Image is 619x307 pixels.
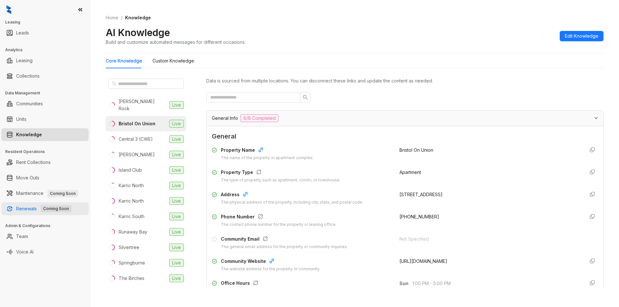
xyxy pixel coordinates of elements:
div: The general email address for the property or community inquiries. [221,244,348,250]
div: Karric North [119,182,144,189]
span: [URL][DOMAIN_NAME] [399,258,447,264]
span: Coming Soon [41,205,72,212]
div: Island Club [119,167,142,174]
li: Knowledge [1,128,89,141]
li: Communities [1,97,89,110]
button: Edit Knowledge [560,31,604,41]
li: Units [1,113,89,126]
div: Phone Number [221,213,337,222]
li: Maintenance [1,187,89,200]
a: Collections [16,70,40,82]
a: Knowledge [16,128,42,141]
h3: Leasing [5,19,90,25]
span: Apartment [399,169,421,175]
div: Data is sourced from multiple locations. You can disconnect these links and update the content as... [206,77,604,84]
span: Coming Soon [47,190,78,197]
span: Live [169,197,184,205]
li: Leasing [1,54,89,67]
div: Karric South [119,213,144,220]
div: The physical address of the property, including city, state, and postal code. [221,199,363,206]
a: Communities [16,97,43,110]
div: [PERSON_NAME] Rock [119,98,167,112]
h3: Resident Operations [5,149,90,155]
a: Voice AI [16,245,34,258]
li: Rent Collections [1,156,89,169]
div: Custom Knowledge [152,57,194,64]
a: Rent Collections [16,156,51,169]
span: Live [169,244,184,251]
div: The contact phone number for the property or leasing office. [221,222,337,228]
div: The website address for the property or community. [221,266,320,272]
div: The type of property, such as apartment, condo, or townhouse. [221,177,340,183]
span: Live [169,182,184,189]
span: Bristol On Union [399,147,433,153]
a: Team [16,230,28,243]
span: 1:00 PM - 5:00 PM [412,280,579,287]
span: General Info [212,115,238,122]
span: Live [169,151,184,158]
span: Live [169,228,184,236]
div: Karric North [119,197,144,205]
div: Runaway Bay [119,228,147,235]
span: General [212,131,598,141]
h2: AI Knowledge [106,26,170,39]
span: Live [169,274,184,282]
div: General Info6/8 Completed [207,110,603,126]
span: search [112,82,117,86]
a: Leads [16,26,29,39]
div: Core Knowledge [106,57,142,64]
h3: Data Management [5,90,90,96]
li: Team [1,230,89,243]
span: Live [169,101,184,109]
div: Community Email [221,235,348,244]
div: Central 3 (CWE) [119,136,153,143]
span: Sun [399,280,412,287]
span: Live [169,120,184,128]
span: Live [169,213,184,220]
div: Property Type [221,169,340,177]
span: Live [169,135,184,143]
span: Live [169,166,184,174]
div: Springburne [119,259,145,266]
a: Leasing [16,54,33,67]
span: Edit Knowledge [565,33,598,40]
a: RenewalsComing Soon [16,202,72,215]
div: [STREET_ADDRESS] [399,191,579,198]
div: Property Name [221,147,314,155]
div: The name of the property or apartment complex. [221,155,314,161]
div: [PERSON_NAME] [119,151,155,158]
a: Move Outs [16,171,39,184]
div: Bristol On Union [119,120,155,127]
div: Silvertree [119,244,139,251]
span: Live [169,259,184,267]
div: Address [221,191,363,199]
span: [PHONE_NUMBER] [399,214,439,219]
li: Voice AI [1,245,89,258]
li: / [121,14,123,21]
div: The Birches [119,275,144,282]
img: logo [6,5,11,14]
li: Move Outs [1,171,89,184]
div: Office Hours [221,280,351,288]
li: Leads [1,26,89,39]
div: Community Website [221,258,320,266]
span: search [303,95,308,100]
span: Knowledge [125,15,151,20]
h3: Analytics [5,47,90,53]
span: 6/8 Completed [241,114,279,122]
a: Units [16,113,26,126]
div: Build and customize automated messages for different occasions. [106,39,246,45]
h3: Admin & Configurations [5,223,90,229]
li: Collections [1,70,89,82]
li: Renewals [1,202,89,215]
a: Home [104,14,120,21]
div: Not Specified [399,235,579,243]
span: expanded [594,116,598,120]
